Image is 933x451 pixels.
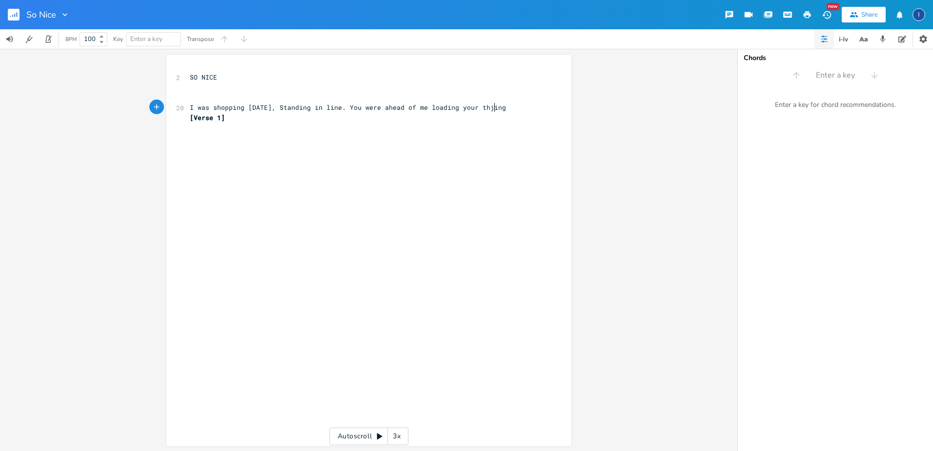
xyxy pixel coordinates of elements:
[744,55,927,61] div: Chords
[827,3,839,10] div: New
[65,37,77,42] div: BPM
[329,428,408,445] div: Autoscroll
[130,35,162,43] span: Enter a key
[113,36,123,42] div: Key
[26,10,56,19] span: So Nice
[817,6,836,23] button: New
[388,428,406,445] div: 3x
[913,3,925,26] button: I
[842,7,886,22] button: Share
[738,95,933,115] div: Enter a key for chord recommendations.
[913,8,925,21] div: inspectorzu
[190,73,217,82] span: SO NICE
[187,36,214,42] div: Transpose
[861,10,878,19] div: Share
[190,103,506,112] span: I was shopping [DATE], Standing in line. You were ahead of me loading your thjing
[190,113,225,122] span: [Verse 1]
[816,70,855,81] span: Enter a key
